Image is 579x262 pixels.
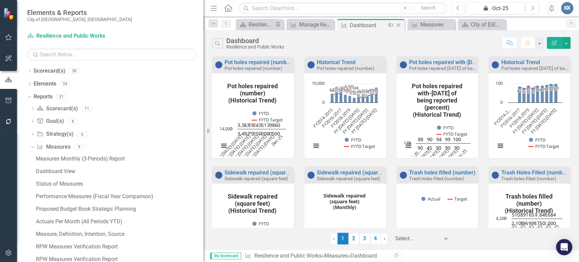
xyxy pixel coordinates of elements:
[420,20,453,29] div: Measures
[332,88,341,93] text: 4,200
[27,17,132,22] small: City of [GEOGRAPHIC_DATA], [GEOGRAPHIC_DATA]
[351,143,375,149] text: FYTD Target
[307,171,315,179] img: No Information
[69,68,80,74] div: 38
[330,87,339,92] text: 4,786
[526,90,530,94] text: 75
[556,239,572,255] div: Open Intercom Messenger
[505,193,553,214] text: Trash holes filled (number) (Historical Trend)
[409,65,518,71] small: Pot holes repaired [DATE] of being reported (percent)
[418,136,423,143] text: 88
[399,61,407,69] img: No Information
[529,137,545,143] button: Show FYTD
[81,106,92,111] div: 11
[212,56,294,158] div: Double-Click to Edit
[225,176,288,181] small: Sidewalk repaired (square feet)
[445,145,450,151] text: 90
[288,20,332,29] a: Manage Reports
[421,5,436,11] span: Search
[27,8,132,17] span: Elements & Reports
[249,20,273,29] div: Resilience and Public Works
[437,131,468,137] button: Show FYTD Target
[529,211,537,218] text: 651
[549,83,553,102] path: FY 2023-2024, 99.08333333. FYTD.
[466,2,524,14] button: Oct-25
[34,67,65,75] a: Scorecard(s)
[471,20,504,29] div: City of [GEOGRAPHIC_DATA]
[67,118,78,124] div: 4
[488,56,571,158] div: Double-Click to Edit
[518,88,522,93] text: 85
[545,85,548,102] path: FY 2022-2023, 94.16666666. FYTD.
[436,145,441,151] text: 90
[226,37,284,44] div: Dashboard
[443,125,453,131] text: FYTD
[520,211,528,218] text: 891
[517,89,521,93] text: 80
[501,59,540,65] a: Historical Trend
[359,233,370,244] a: 3
[317,169,420,176] a: Sidewalk repaired (square feet) (Monthly)
[224,133,252,162] text: FY [DATE]-[DATE]
[400,80,475,156] div: Pot holes repaired with-in 30 days of being reported (percent) (Historical Trend). Highcharts int...
[491,61,499,69] img: No Information
[537,220,545,226] text: 750
[443,131,467,137] text: FYTD Target
[317,59,355,65] a: Historical Trend
[330,87,378,102] g: FYTD, series 1 of 2. Bar series with 11 bars.
[366,96,369,102] path: FY 2022-2023, 3,435. FYTD.
[345,84,354,89] text: 6,500
[535,143,559,149] text: FYTD Target
[27,49,197,60] input: Search Below...
[324,252,347,259] a: Measures
[492,80,567,156] div: Chart. Highcharts interactive chart.
[454,145,460,151] text: 90
[34,204,204,214] a: Proposed Budget Book Strategic Planning
[259,227,283,233] text: FYTD Target
[36,168,204,174] div: Dashboard View
[337,233,348,244] span: 1
[418,145,423,151] text: 90
[445,136,450,143] text: 99
[345,137,361,143] button: Show FYTD
[36,156,204,162] div: Measures Monthly (3-Periods) Report
[330,88,339,93] text: 4,200
[350,91,359,96] text: 2,503
[36,244,204,250] div: RPW Measures Verification Report
[549,85,553,90] text: 99
[532,87,535,102] path: FY2019-2020, 78.66666666. FYTD.
[254,252,321,259] a: Resilience and Public Works
[409,20,453,29] a: Measures
[501,176,556,181] small: Trash holes filled (number)
[37,117,64,125] a: Goal(s)
[448,196,467,202] button: Show Target
[544,220,556,226] text: 1,000
[520,107,548,135] text: FY [DATE]-[DATE]
[225,65,282,71] small: Pot holes repaired (number)
[499,107,521,129] text: FY2016-2017
[411,3,445,13] button: Search
[34,179,204,189] a: Status of Measures
[210,252,241,259] span: By Scorecard
[522,88,526,102] path: FY2017-2018, 77.25. FYTD.
[239,133,268,162] text: FY [DATE]-[DATE]
[512,220,524,226] text: 2,100
[34,93,53,101] a: Reports
[348,96,351,102] path: FY2018-2019, 3,506. FYTD.
[561,2,573,14] button: KK
[518,86,521,102] path: FY2016-2017, 85. FYTD.
[404,141,413,151] button: View chart menu, Pot holes repaired with-in 30 days of being reported (percent) (Historical Trend)
[363,89,372,94] text: 3,500
[244,122,256,128] text: 3,932
[421,196,440,202] button: Show Actual
[252,221,269,227] button: Show FYTD
[549,87,553,92] text: 90
[237,122,250,128] text: 3,363
[544,87,548,92] text: 90
[528,144,560,149] button: Show FYTD Target
[34,229,204,240] a: Measure, Definition, Intention, Source
[311,141,321,151] button: View chart menu, Chart
[336,85,346,90] text: 5,607
[237,130,250,137] text: 3,492
[299,20,332,29] div: Manage Reports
